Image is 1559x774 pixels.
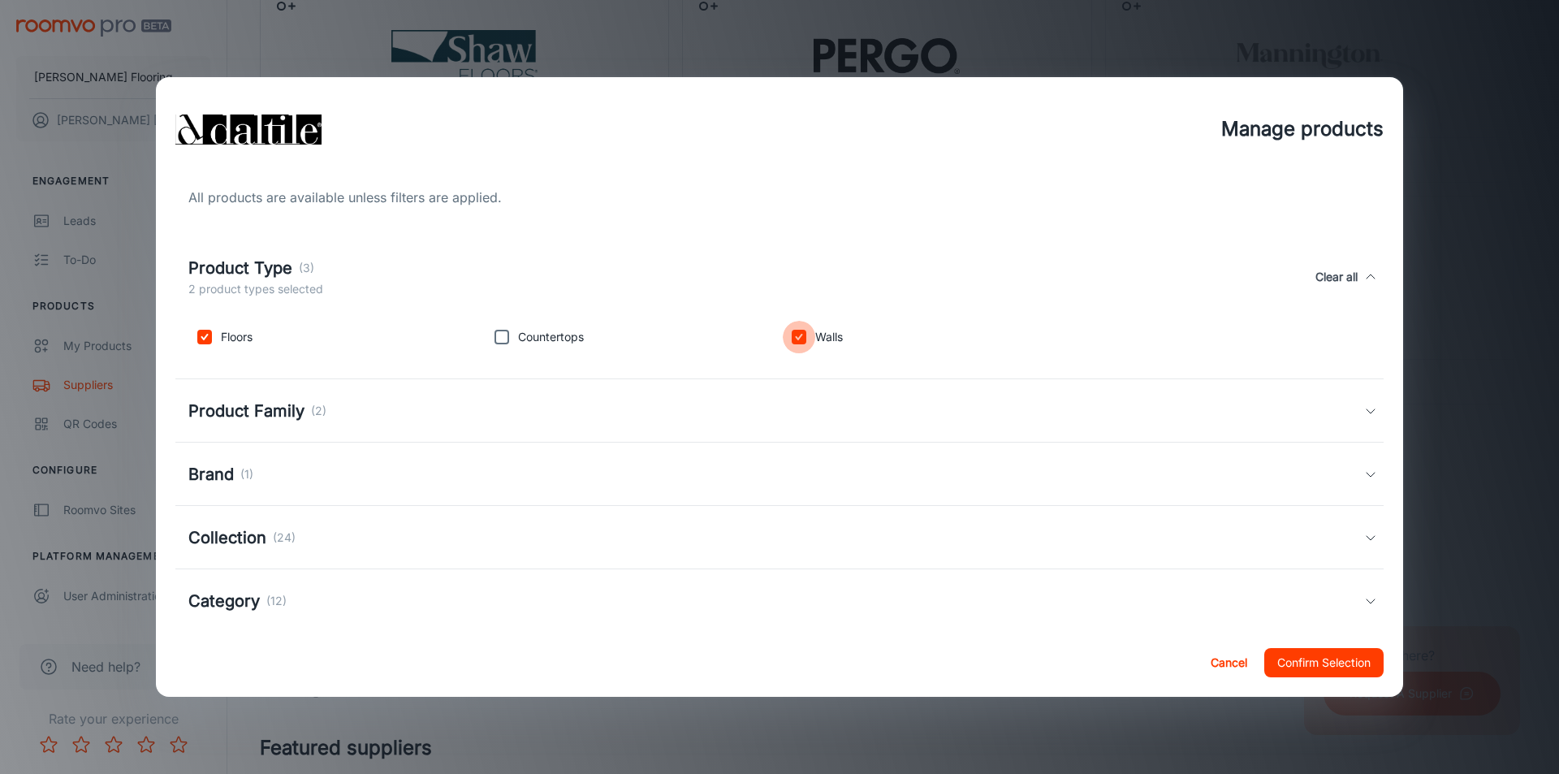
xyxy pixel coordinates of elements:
[188,462,234,486] h5: Brand
[175,569,1384,633] div: Category(12)
[1264,648,1384,677] button: Confirm Selection
[188,589,260,613] h5: Category
[1309,256,1364,298] button: Clear all
[175,443,1384,506] div: Brand(1)
[266,592,287,610] p: (12)
[1203,648,1255,677] button: Cancel
[240,465,253,483] p: (1)
[188,525,266,550] h5: Collection
[175,379,1384,443] div: Product Family(2)
[175,240,1384,314] div: Product Type(3)2 product types selectedClear all
[175,97,322,162] img: vendor_logo_square_en-us.png
[188,280,323,298] p: 2 product types selected
[1221,115,1384,144] h4: Manage products
[188,399,304,423] h5: Product Family
[311,402,326,420] p: (2)
[221,328,253,346] p: Floors
[175,506,1384,569] div: Collection(24)
[299,259,314,277] p: (3)
[518,328,584,346] p: Countertops
[815,328,843,346] p: Walls
[273,529,296,547] p: (24)
[188,256,292,280] h5: Product Type
[175,188,1384,207] div: All products are available unless filters are applied.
